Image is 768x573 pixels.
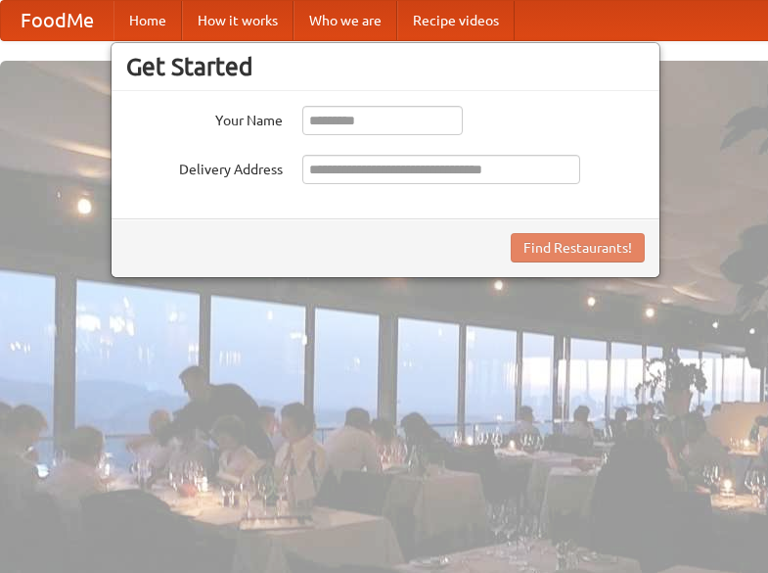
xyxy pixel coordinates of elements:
[511,233,645,263] button: Find Restaurants!
[397,1,515,40] a: Recipe videos
[1,1,113,40] a: FoodMe
[113,1,182,40] a: Home
[294,1,397,40] a: Who we are
[126,155,283,179] label: Delivery Address
[182,1,294,40] a: How it works
[126,52,645,81] h3: Get Started
[126,106,283,130] label: Your Name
